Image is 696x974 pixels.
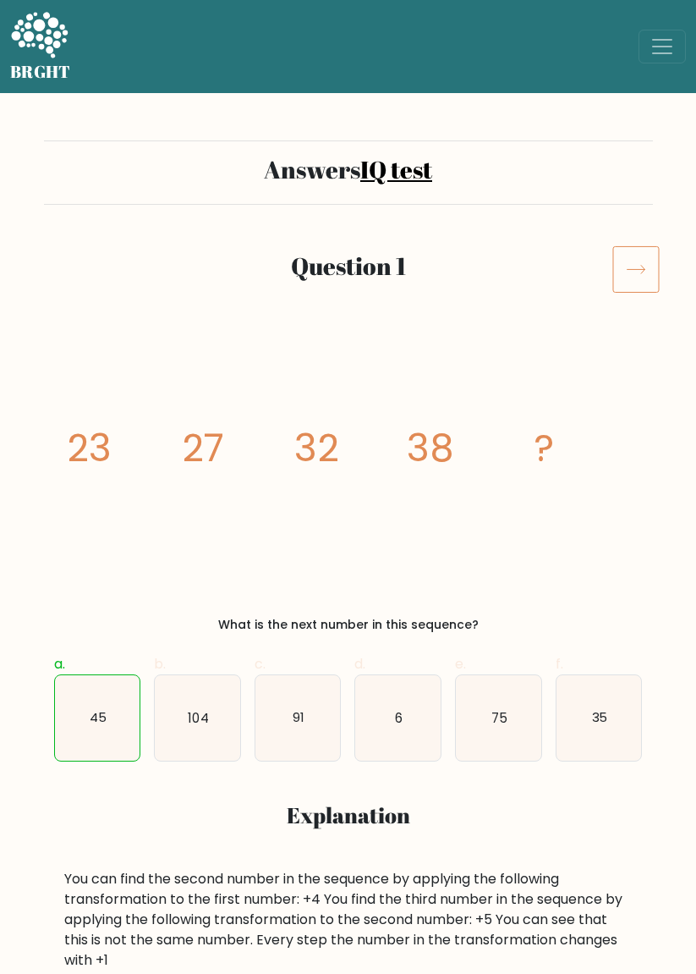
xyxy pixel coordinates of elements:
[395,709,403,727] text: 6
[360,153,432,185] a: IQ test
[10,62,71,82] h5: BRGHT
[293,421,338,475] tspan: 32
[54,654,65,674] span: a.
[491,709,507,727] text: 75
[64,869,633,971] div: You can find the second number in the sequence by applying the following transformation to the fi...
[534,421,554,475] tspan: ?
[188,709,208,727] text: 104
[54,155,643,184] h2: Answers
[556,654,563,674] span: f.
[64,802,633,828] h3: Explanation
[354,654,365,674] span: d.
[10,7,71,86] a: BRGHT
[455,654,466,674] span: e.
[293,709,304,727] text: 91
[64,616,633,634] div: What is the next number in this sequence?
[66,421,111,475] tspan: 23
[255,654,266,674] span: c.
[105,251,592,280] h2: Question 1
[406,421,453,475] tspan: 38
[592,709,608,727] text: 35
[638,30,686,63] button: Toggle navigation
[154,654,166,674] span: b.
[90,709,107,727] text: 45
[181,421,223,475] tspan: 27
